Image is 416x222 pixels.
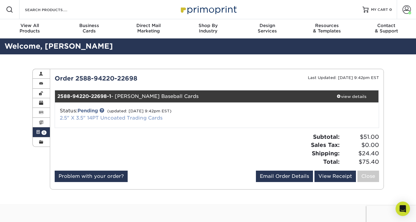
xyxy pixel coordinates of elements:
[342,149,379,158] span: $24.40
[57,93,111,99] strong: 2588-94220-22698-1
[59,19,119,38] a: BusinessCards
[24,6,83,13] input: SEARCH PRODUCTS.....
[178,19,238,38] a: Shop ByIndustry
[357,19,416,38] a: Contact& Support
[342,141,379,149] span: $0.00
[178,23,238,34] div: Industry
[238,19,297,38] a: DesignServices
[50,74,217,83] div: Order 2588-94220-22698
[325,93,379,99] div: view details
[77,108,98,114] a: Pending
[297,19,357,38] a: Resources& Templates
[366,206,416,222] iframe: Google Customer Reviews
[55,90,325,102] div: - [PERSON_NAME] Baseball Cards
[396,202,410,216] div: Open Intercom Messenger
[313,133,340,140] strong: Subtotal:
[55,107,271,122] div: Status:
[238,23,297,28] span: Design
[323,158,340,165] strong: Total:
[55,171,128,182] a: Problem with your order?
[119,19,178,38] a: Direct MailMarketing
[389,8,392,12] span: 0
[119,23,178,34] div: Marketing
[342,133,379,141] span: $51.00
[59,23,119,28] span: Business
[59,23,119,34] div: Cards
[371,7,388,12] span: MY CART
[357,171,379,182] a: Close
[357,23,416,34] div: & Support
[178,23,238,28] span: Shop By
[308,75,379,80] small: Last Updated: [DATE] 9:42pm EST
[33,127,50,137] a: 1
[256,171,313,182] a: Email Order Details
[357,23,416,28] span: Contact
[312,150,340,157] strong: Shipping:
[311,141,340,148] strong: Sales Tax:
[178,3,238,16] img: Primoprint
[60,115,162,121] a: 2.5" X 3.5" 14PT Uncoated Trading Cards
[297,23,357,28] span: Resources
[342,158,379,166] span: $75.40
[107,109,172,113] small: (updated: [DATE] 9:42pm EST)
[297,23,357,34] div: & Templates
[119,23,178,28] span: Direct Mail
[314,171,356,182] a: View Receipt
[41,130,47,135] span: 1
[238,23,297,34] div: Services
[325,90,379,102] a: view details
